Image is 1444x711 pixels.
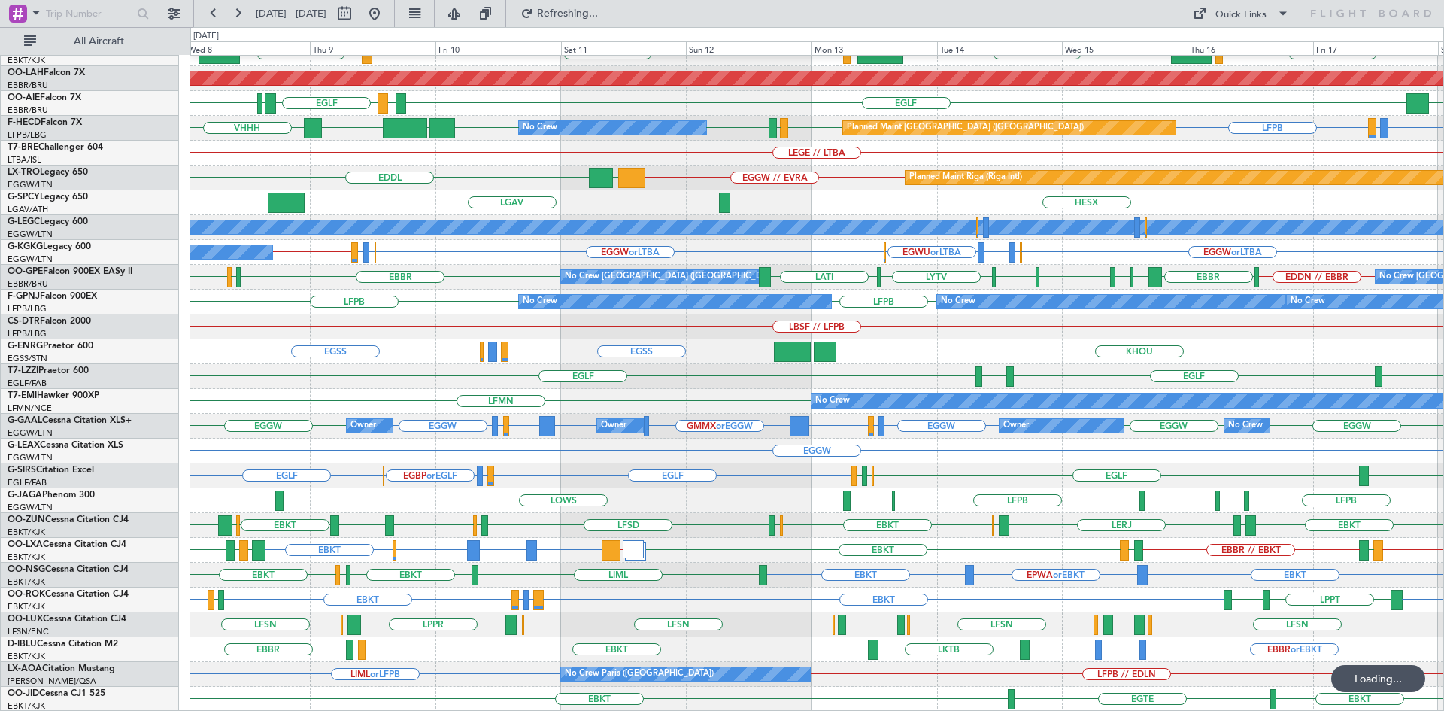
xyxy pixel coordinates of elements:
a: CS-DTRFalcon 2000 [8,317,91,326]
span: D-IBLU [8,640,37,649]
span: G-LEGC [8,217,40,226]
a: LX-TROLegacy 650 [8,168,88,177]
div: Mon 13 [811,41,937,55]
span: Refreshing... [536,8,599,19]
span: [DATE] - [DATE] [256,7,326,20]
div: Wed 15 [1062,41,1188,55]
div: No Crew [523,117,557,139]
span: G-JAGA [8,491,42,500]
div: Fri 17 [1313,41,1439,55]
a: OO-LXACessna Citation CJ4 [8,540,126,549]
span: OO-LXA [8,540,43,549]
a: EGLF/FAB [8,477,47,488]
span: G-ENRG [8,342,43,351]
a: T7-BREChallenger 604 [8,143,103,152]
a: T7-LZZIPraetor 600 [8,366,89,375]
div: Planned Maint Riga (Riga Intl) [909,166,1022,189]
a: EBKT/KJK [8,601,45,612]
button: All Aircraft [17,29,163,53]
span: OO-AIE [8,93,40,102]
a: EGGW/LTN [8,229,53,240]
div: Wed 8 [185,41,311,55]
a: LGAV/ATH [8,204,48,215]
button: Refreshing... [514,2,604,26]
a: EGSS/STN [8,353,47,364]
a: OO-LUXCessna Citation CJ4 [8,615,126,624]
a: [PERSON_NAME]/QSA [8,676,96,687]
a: LFPB/LBG [8,129,47,141]
div: Owner [350,415,376,437]
span: LX-TRO [8,168,40,177]
div: No Crew [1291,290,1325,313]
div: No Crew [1228,415,1263,437]
span: T7-BRE [8,143,38,152]
div: No Crew [523,290,557,313]
div: [DATE] [193,30,219,43]
span: T7-LZZI [8,366,38,375]
a: EBKT/KJK [8,576,45,588]
span: OO-ZUN [8,515,45,524]
a: G-JAGAPhenom 300 [8,491,95,500]
a: G-LEAXCessna Citation XLS [8,441,123,450]
a: EGGW/LTN [8,179,53,190]
a: F-GPNJFalcon 900EX [8,292,97,301]
div: No Crew [GEOGRAPHIC_DATA] ([GEOGRAPHIC_DATA] National) [565,266,817,288]
a: LFPB/LBG [8,328,47,339]
a: EGLF/FAB [8,378,47,389]
a: LFMN/NCE [8,403,52,414]
span: OO-JID [8,689,39,698]
span: G-GAAL [8,416,42,425]
a: G-GAALCessna Citation XLS+ [8,416,132,425]
a: OO-ROKCessna Citation CJ4 [8,590,129,599]
a: LFSN/ENC [8,626,49,637]
a: EBBR/BRU [8,80,48,91]
a: EBBR/BRU [8,278,48,290]
a: G-SIRSCitation Excel [8,466,94,475]
a: EBKT/KJK [8,651,45,662]
a: G-SPCYLegacy 650 [8,193,88,202]
div: Sat 11 [561,41,687,55]
a: EBKT/KJK [8,551,45,563]
input: Trip Number [46,2,132,25]
div: Planned Maint [GEOGRAPHIC_DATA] ([GEOGRAPHIC_DATA]) [847,117,1084,139]
span: F-GPNJ [8,292,40,301]
span: LX-AOA [8,664,42,673]
a: LFPB/LBG [8,303,47,314]
a: OO-ZUNCessna Citation CJ4 [8,515,129,524]
a: F-HECDFalcon 7X [8,118,82,127]
span: OO-LAH [8,68,44,77]
a: EGGW/LTN [8,254,53,265]
a: EBKT/KJK [8,527,45,538]
div: No Crew [815,390,850,412]
div: Fri 10 [435,41,561,55]
span: OO-ROK [8,590,45,599]
span: OO-GPE [8,267,43,276]
div: Thu 9 [310,41,435,55]
div: Tue 14 [937,41,1063,55]
a: OO-NSGCessna Citation CJ4 [8,565,129,574]
a: EBKT/KJK [8,55,45,66]
a: EGGW/LTN [8,427,53,439]
a: D-IBLUCessna Citation M2 [8,640,118,649]
a: OO-LAHFalcon 7X [8,68,85,77]
span: OO-NSG [8,565,45,574]
div: No Crew Paris ([GEOGRAPHIC_DATA]) [565,663,714,685]
a: OO-GPEFalcon 900EX EASy II [8,267,132,276]
span: T7-EMI [8,391,37,400]
a: LX-AOACitation Mustang [8,664,115,673]
a: OO-JIDCessna CJ1 525 [8,689,105,698]
div: Loading... [1331,665,1425,692]
a: G-KGKGLegacy 600 [8,242,91,251]
span: G-LEAX [8,441,40,450]
span: OO-LUX [8,615,43,624]
span: All Aircraft [39,36,159,47]
a: G-ENRGPraetor 600 [8,342,93,351]
div: Quick Links [1215,8,1267,23]
a: EBBR/BRU [8,105,48,116]
span: G-KGKG [8,242,43,251]
div: No Crew [941,290,975,313]
a: G-LEGCLegacy 600 [8,217,88,226]
div: Sun 12 [686,41,811,55]
a: T7-EMIHawker 900XP [8,391,99,400]
a: LTBA/ISL [8,154,41,166]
